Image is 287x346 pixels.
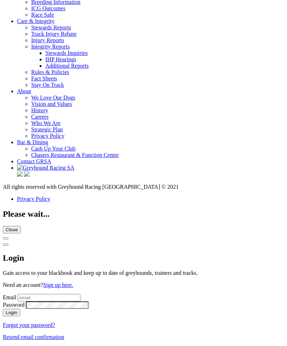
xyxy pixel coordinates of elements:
a: Track Injury Rebate [31,31,77,37]
input: email [18,294,80,301]
button: Close [3,226,21,233]
img: facebook.svg [17,171,23,177]
a: Contact GRSA [17,158,51,164]
a: Additional Reports [45,63,89,69]
a: Sign up here. [43,282,73,288]
a: Care & Integrity [17,18,55,24]
a: History [31,107,48,113]
a: Vision and Values [31,101,72,107]
a: Stewards Reports [31,24,71,30]
a: Forgot your password? [3,322,55,328]
h2: Please wait... [3,209,284,219]
a: Cash Up Your Club [31,146,75,152]
a: About [17,88,31,94]
img: twitter.svg [24,171,30,177]
a: Race Safe [31,12,54,18]
h2: Login [3,253,284,263]
a: Stay On Track [31,82,64,88]
a: Fact Sheets [31,75,57,81]
a: Careers [31,114,49,120]
img: Greyhound Racing SA [17,165,74,171]
p: Need an account? [3,282,284,288]
p: Gain access to your blackbook and keep up to date of greyhounds, trainers and tracks. [3,270,284,276]
a: Strategic Plan [31,126,63,132]
a: Injury Reports [31,37,64,43]
button: Login [3,309,20,316]
a: ICG Outcomes [31,5,65,11]
a: Resend email confirmation [3,334,64,340]
button: Close [3,244,9,246]
a: Rules & Policies [31,69,69,75]
a: Integrity Reports [31,44,70,50]
a: Bar & Dining [17,139,48,145]
div: All rights reserved with Greyhound Racing [GEOGRAPHIC_DATA] © 2021 [3,184,284,190]
a: Privacy Policy [31,133,64,139]
label: Password [3,302,24,308]
a: IHP Hearings [45,56,76,62]
a: Privacy Policy [17,196,50,202]
a: We Love Our Dogs [31,95,75,101]
a: Stewards Inquiries [45,50,88,56]
label: Email [3,294,16,300]
button: Close [3,237,9,239]
a: Chasers Restaurant & Function Centre [31,152,119,158]
a: Who We Are [31,120,61,126]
